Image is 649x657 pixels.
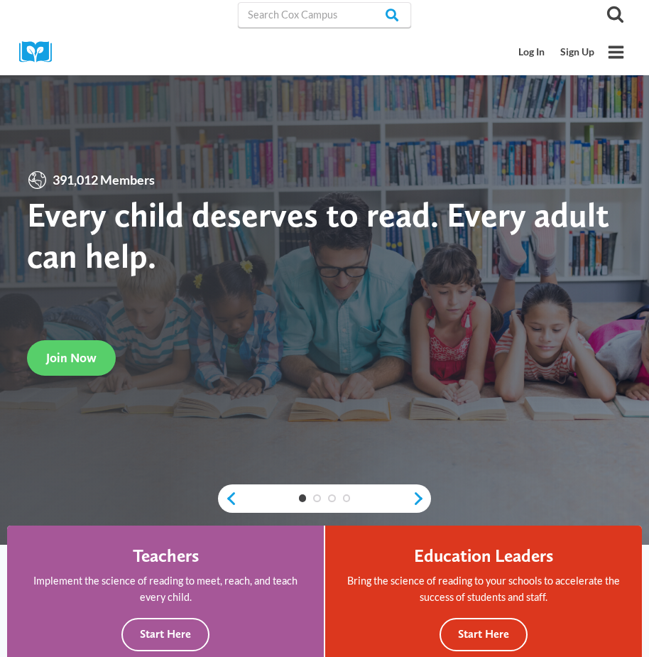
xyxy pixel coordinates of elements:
span: 391,012 Members [48,170,160,190]
a: 4 [343,494,351,502]
button: Start Here [121,618,209,651]
h4: Teachers [133,545,199,566]
a: 3 [328,494,336,502]
p: Bring the science of reading to your schools to accelerate the success of students and staff. [344,572,623,605]
img: Cox Campus [19,41,62,63]
button: Start Here [440,618,528,651]
a: previous [218,491,237,506]
a: Join Now [27,340,116,375]
a: 2 [313,494,321,502]
button: Open menu [602,38,630,66]
span: Join Now [46,350,97,365]
nav: Secondary Mobile Navigation [511,39,602,65]
a: 1 [299,494,307,502]
h4: Education Leaders [414,545,553,566]
input: Search Cox Campus [238,2,411,28]
a: next [412,491,431,506]
a: Log In [511,39,553,65]
p: Implement the science of reading to meet, reach, and teach every child. [26,572,305,605]
a: Sign Up [552,39,602,65]
strong: Every child deserves to read. Every adult can help. [27,194,609,276]
div: content slider buttons [218,484,431,513]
